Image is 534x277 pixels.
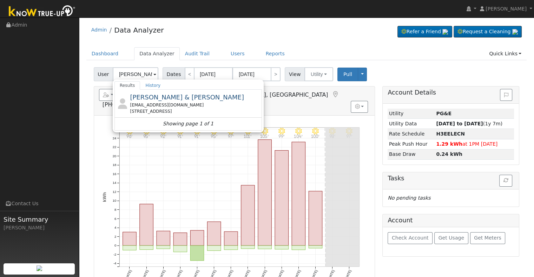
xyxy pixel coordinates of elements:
text: kWh [102,192,107,202]
p: 104° [293,134,305,138]
span: Pull [343,71,352,77]
rect: onclick="" [292,142,305,245]
p: 91° [174,134,186,138]
i: 8/22 - Clear [262,128,268,134]
a: Audit Trail [180,47,215,60]
a: Admin [91,27,107,33]
text: 16 [112,172,116,176]
strong: V [436,131,465,137]
text: 14 [112,181,116,185]
rect: onclick="" [190,230,204,245]
i: 8/14 - Clear [126,128,133,134]
rect: onclick="" [123,232,136,246]
button: Utility [304,67,333,81]
a: Data Analyzer [114,26,164,34]
i: No pending tasks [388,195,430,201]
td: Peak Push Hour [388,139,435,149]
text: 4 [114,226,117,229]
button: Get Meters [470,232,506,244]
td: Rate Schedule [388,129,435,139]
i: 8/18 - Clear [194,128,200,134]
rect: onclick="" [224,245,238,250]
a: History [140,81,166,90]
text: -4 [113,261,117,265]
rect: onclick="" [241,185,255,245]
rect: onclick="" [292,245,305,250]
text: 0 [114,243,116,247]
span: [GEOGRAPHIC_DATA], [GEOGRAPHIC_DATA] [208,91,328,98]
span: [PHONE_NUMBER] [103,101,153,108]
i: 8/17 - Clear [177,128,184,134]
td: Utility Data [388,119,435,129]
rect: onclick="" [275,245,289,249]
rect: onclick="" [140,204,153,246]
i: 8/20 - Clear [228,128,234,134]
strong: ID: 15814388, authorized: 12/23/24 [436,111,451,116]
rect: onclick="" [173,245,187,252]
span: User [94,67,113,81]
a: Request a Cleaning [454,26,522,38]
p: 100° [310,134,322,138]
span: [PERSON_NAME] & [PERSON_NAME] [130,94,244,101]
rect: onclick="" [123,245,136,250]
rect: onclick="" [224,231,238,245]
td: Utility [388,109,435,119]
p: 105° [259,134,271,138]
rect: onclick="" [241,245,255,249]
strong: 0.24 kWh [436,151,462,157]
p: 97° [225,134,237,138]
a: Refer a Friend [397,26,452,38]
rect: onclick="" [309,191,322,245]
text: 22 [112,145,116,149]
text: 18 [112,163,116,167]
td: Base Draw [388,149,435,159]
rect: onclick="" [258,245,272,249]
a: < [185,67,195,81]
img: retrieve [37,265,42,271]
text: 10 [112,199,116,202]
a: Dashboard [86,47,124,60]
p: 95° [208,134,220,138]
text: 8 [114,208,116,212]
a: Users [225,47,250,60]
rect: onclick="" [207,222,221,245]
p: 91° [191,134,203,138]
rect: onclick="" [157,245,170,249]
h5: Account [388,217,413,224]
img: retrieve [512,29,518,35]
td: at 1PM [DATE] [435,139,514,149]
rect: onclick="" [190,245,204,261]
i: 8/16 - Clear [160,128,167,134]
text: 6 [114,217,116,221]
h5: Account Details [388,89,514,96]
div: [STREET_ADDRESS] [130,108,260,115]
text: 20 [112,154,116,158]
text: -2 [113,252,117,256]
a: Data Analyzer [134,47,180,60]
text: 12 [112,190,116,194]
a: Quick Links [484,47,527,60]
span: Get Usage [439,235,464,241]
span: [PERSON_NAME] [486,6,527,12]
p: 95° [140,134,152,138]
h5: Tasks [388,175,514,182]
i: 8/23 - Clear [278,128,285,134]
button: Refresh [499,175,512,187]
span: Get Meters [474,235,501,241]
a: Reports [261,47,290,60]
rect: onclick="" [275,150,289,245]
button: Pull [337,68,358,81]
text: 26 [112,127,116,131]
span: Site Summary [4,215,75,224]
img: retrieve [442,29,448,35]
p: 92° [157,134,169,138]
img: Know True-Up [5,4,79,20]
a: Map [331,91,339,98]
i: 8/24 - Clear [295,128,302,134]
p: 99° [276,134,288,138]
rect: onclick="" [173,233,187,246]
span: (1y 7m) [436,121,502,126]
text: 2 [114,235,116,238]
span: Check Account [392,235,429,241]
strong: 1.29 kWh [436,141,462,147]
